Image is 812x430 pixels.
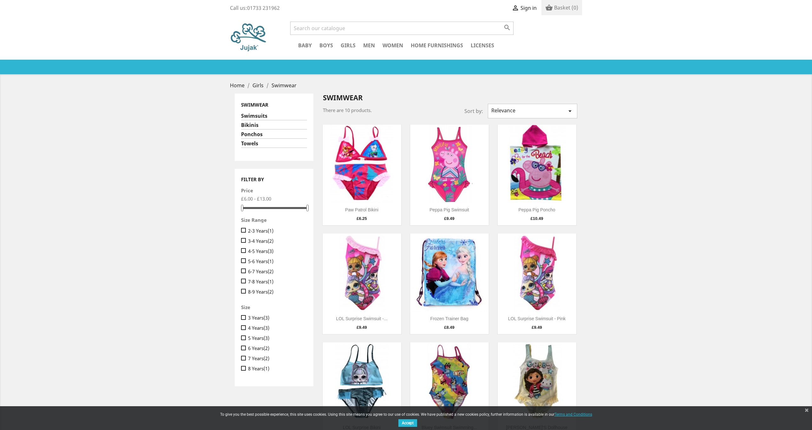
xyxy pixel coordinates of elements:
[554,4,570,11] span: Basket
[241,177,307,182] p: Filter By
[410,234,489,312] img: Frozen Trainer Bag
[444,325,455,330] span: £8.49
[498,234,576,312] img: LOL Surprise Swimsuit - Pink
[241,305,298,310] p: Size
[264,314,269,321] span: (3)
[230,82,246,89] a: Home
[241,113,307,120] a: Swimsuits
[248,268,304,275] a: 6-7 Years(2)
[264,335,269,341] span: (3)
[512,4,537,11] a:  Sign in
[429,207,469,212] a: Peppa Pig Swimsuit
[401,64,459,71] span: 12,964 verified reviews
[230,22,269,53] img: Jujak
[410,125,489,203] img: Peppa Pig Swimsuit
[323,342,401,421] img: LOL Surprise Bikini
[345,207,378,212] a: Paw Patrol Bikini
[264,365,269,372] span: (1)
[410,342,489,421] img: Bluey Swimsuit Swimming...
[230,5,280,11] div: Call us:
[363,65,459,72] a: 12,964 verified reviews
[248,288,304,295] a: 8-9 Years(2)
[357,216,367,221] span: £6.25
[264,345,269,351] span: (2)
[290,22,514,35] input: Search
[379,41,406,50] a: Women
[230,82,245,89] span: Home
[264,325,269,331] span: (3)
[444,216,455,221] span: £9.49
[323,94,578,101] h1: Swimwear
[248,278,304,285] a: 7-8 Years(1)
[323,107,445,113] p: There are 10 products.
[268,268,273,275] span: (2)
[532,325,542,330] span: £9.49
[512,5,519,12] i: 
[248,248,304,254] a: 4-5 Years(3)
[248,365,304,372] a: 8 Years(1)
[521,4,537,11] span: Sign in
[498,125,576,203] img: Peppa Pig Poncho
[430,316,468,321] a: Frozen Trainer Bag
[252,82,264,89] span: Girls
[408,41,466,50] a: Home Furnishings
[531,216,543,221] span: £10.49
[566,107,574,115] i: 
[241,122,307,129] a: Bikinis
[323,125,401,203] img: Paw Patrol Bikini
[248,345,304,351] a: 6 Years(2)
[264,355,269,361] span: (2)
[241,131,307,139] a: Ponchos
[241,195,307,202] p: £6.00 - £13.00
[248,314,304,321] a: 3 Years(3)
[248,335,304,341] a: 5 Years(3)
[398,419,417,427] button: Accept
[268,238,273,244] span: (2)
[241,102,268,108] a: Swimwear
[360,41,378,50] a: Men
[247,4,280,11] span: 01733 231962
[323,234,401,312] img: LOL Surprise Swimsuit -...
[272,82,297,89] a: Swimwear
[488,104,577,118] button: Relevance
[248,238,304,244] a: 3-4 Years(2)
[216,412,596,428] div: To give you the best possible experience, this site uses cookies. Using this site means you agree...
[248,325,304,331] a: 4 Years(3)
[545,4,553,12] i: shopping_basket
[268,258,273,264] span: (1)
[336,316,387,321] a: LOL Surprise Swimsuit -...
[337,41,359,50] a: Girls
[572,4,578,11] span: (0)
[268,248,273,254] span: (3)
[316,41,336,50] a: Boys
[501,23,513,32] button: 
[295,41,315,50] a: Baby
[248,258,304,264] a: 5-6 Years(1)
[468,41,497,50] a: Licenses
[268,228,273,234] span: (1)
[554,410,592,418] a: Terms and Conditions
[241,217,298,223] p: Size Range
[252,82,265,89] a: Girls
[519,207,555,212] a: Peppa Pig Poncho
[248,228,304,234] a: 2-3 Years(1)
[508,316,566,321] a: LOL Surprise Swimsuit - Pink
[268,288,273,295] span: (2)
[248,355,304,361] a: 7 Years(2)
[357,325,367,330] span: £9.49
[268,278,273,285] span: (1)
[498,342,576,421] img: Gabby's Dollhouse Swimsuit...
[241,140,307,148] a: Towels
[503,24,511,31] i: 
[455,108,488,114] span: Sort by:
[241,188,298,193] p: Price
